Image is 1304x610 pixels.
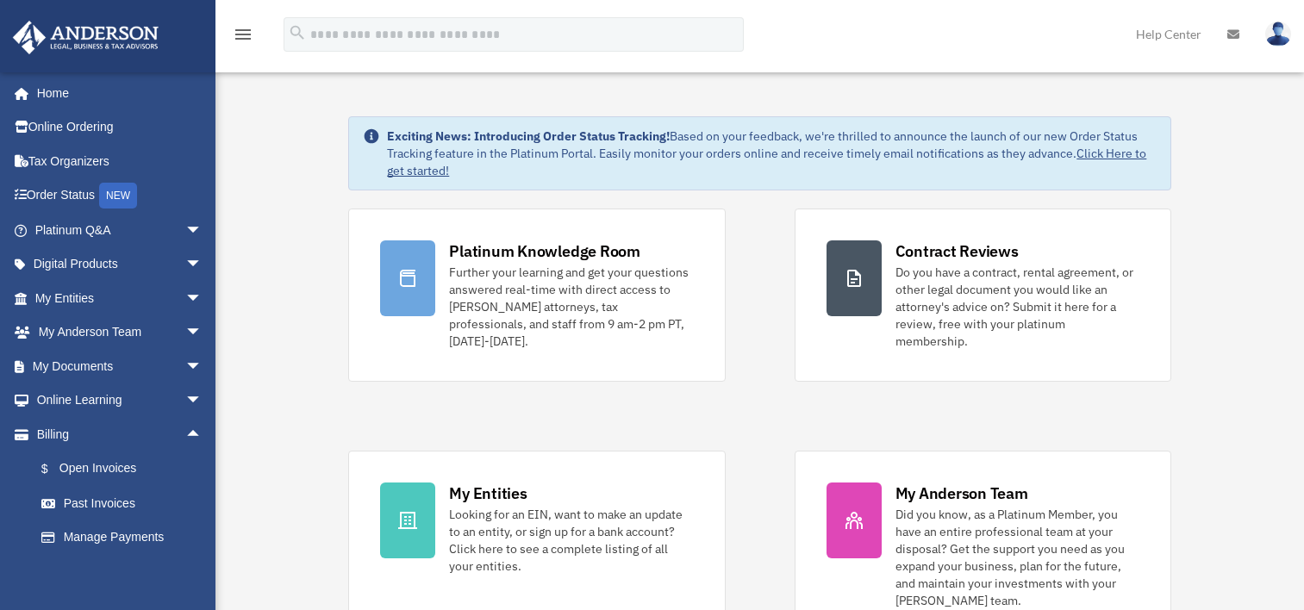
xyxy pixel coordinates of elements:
[51,458,59,480] span: $
[12,417,228,451] a: Billingarrow_drop_up
[24,451,228,487] a: $Open Invoices
[24,520,228,555] a: Manage Payments
[185,247,220,283] span: arrow_drop_down
[387,128,1156,179] div: Based on your feedback, we're thrilled to announce the launch of our new Order Status Tracking fe...
[8,21,164,54] img: Anderson Advisors Platinum Portal
[387,146,1146,178] a: Click Here to get started!
[795,209,1171,382] a: Contract Reviews Do you have a contract, rental agreement, or other legal document you would like...
[12,383,228,418] a: Online Learningarrow_drop_down
[12,178,228,214] a: Order StatusNEW
[895,264,1139,350] div: Do you have a contract, rental agreement, or other legal document you would like an attorney's ad...
[895,506,1139,609] div: Did you know, as a Platinum Member, you have an entire professional team at your disposal? Get th...
[449,240,640,262] div: Platinum Knowledge Room
[185,213,220,248] span: arrow_drop_down
[449,506,693,575] div: Looking for an EIN, want to make an update to an entity, or sign up for a bank account? Click her...
[185,349,220,384] span: arrow_drop_down
[12,144,228,178] a: Tax Organizers
[185,281,220,316] span: arrow_drop_down
[12,76,220,110] a: Home
[185,315,220,351] span: arrow_drop_down
[1265,22,1291,47] img: User Pic
[449,264,693,350] div: Further your learning and get your questions answered real-time with direct access to [PERSON_NAM...
[99,183,137,209] div: NEW
[185,383,220,419] span: arrow_drop_down
[12,281,228,315] a: My Entitiesarrow_drop_down
[288,23,307,42] i: search
[24,486,228,520] a: Past Invoices
[449,482,527,504] div: My Entities
[895,482,1028,504] div: My Anderson Team
[12,110,228,145] a: Online Ordering
[387,128,670,144] strong: Exciting News: Introducing Order Status Tracking!
[233,24,253,45] i: menu
[185,417,220,452] span: arrow_drop_up
[348,209,725,382] a: Platinum Knowledge Room Further your learning and get your questions answered real-time with dire...
[12,315,228,350] a: My Anderson Teamarrow_drop_down
[233,30,253,45] a: menu
[12,247,228,282] a: Digital Productsarrow_drop_down
[12,213,228,247] a: Platinum Q&Aarrow_drop_down
[12,349,228,383] a: My Documentsarrow_drop_down
[895,240,1019,262] div: Contract Reviews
